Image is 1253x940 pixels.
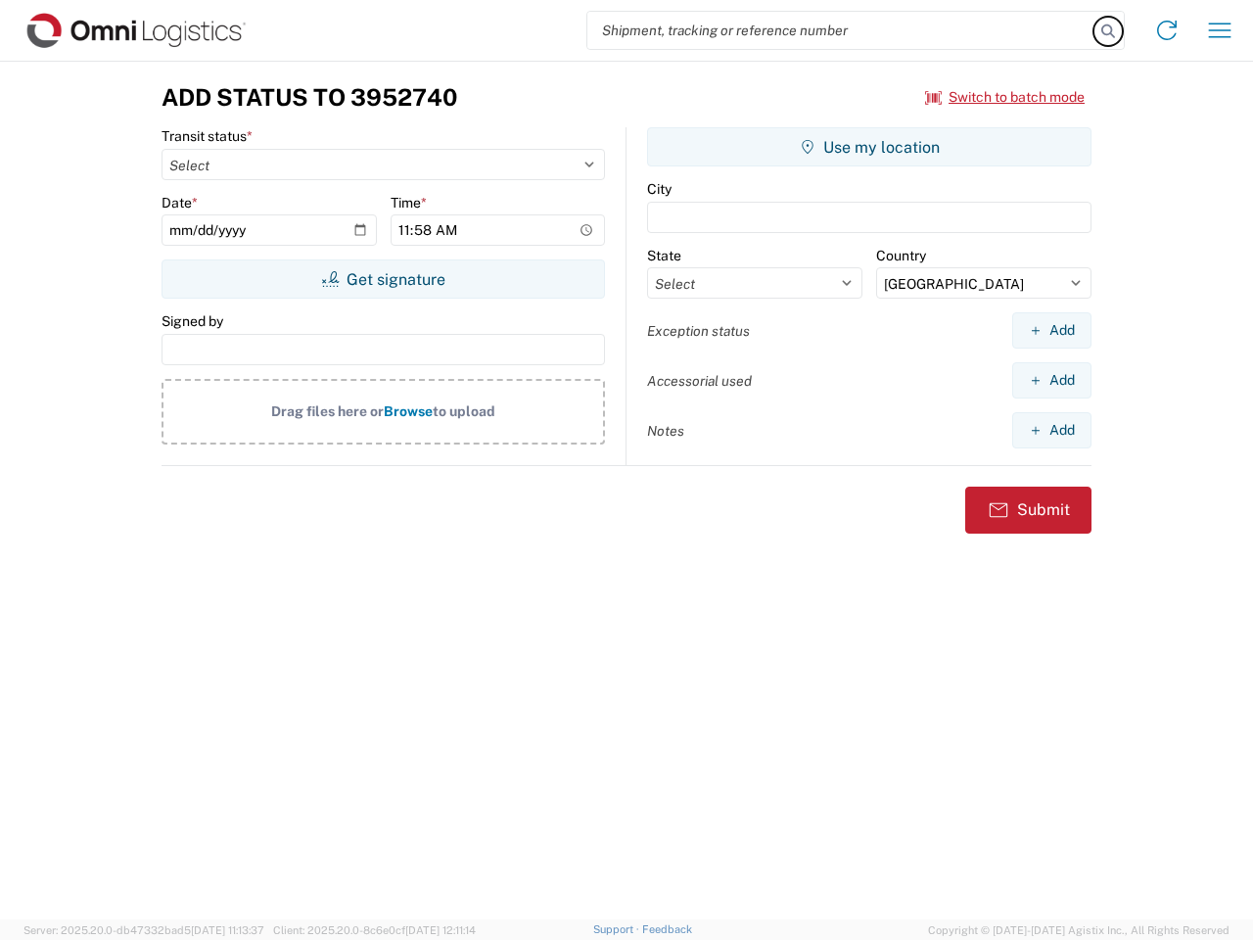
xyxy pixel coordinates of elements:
a: Feedback [642,923,692,935]
label: Country [876,247,926,264]
span: Drag files here or [271,403,384,419]
label: Date [162,194,198,211]
span: [DATE] 12:11:14 [405,924,476,936]
a: Support [593,923,642,935]
h3: Add Status to 3952740 [162,83,457,112]
label: Signed by [162,312,223,330]
button: Add [1012,312,1091,349]
button: Use my location [647,127,1091,166]
span: [DATE] 11:13:37 [191,924,264,936]
label: Notes [647,422,684,440]
button: Switch to batch mode [925,81,1085,114]
button: Submit [965,487,1091,534]
span: Browse [384,403,433,419]
label: Exception status [647,322,750,340]
button: Add [1012,362,1091,399]
label: Transit status [162,127,253,145]
label: City [647,180,672,198]
span: to upload [433,403,495,419]
span: Copyright © [DATE]-[DATE] Agistix Inc., All Rights Reserved [928,921,1230,939]
input: Shipment, tracking or reference number [587,12,1094,49]
label: Accessorial used [647,372,752,390]
span: Server: 2025.20.0-db47332bad5 [23,924,264,936]
label: State [647,247,681,264]
button: Add [1012,412,1091,448]
button: Get signature [162,259,605,299]
span: Client: 2025.20.0-8c6e0cf [273,924,476,936]
label: Time [391,194,427,211]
